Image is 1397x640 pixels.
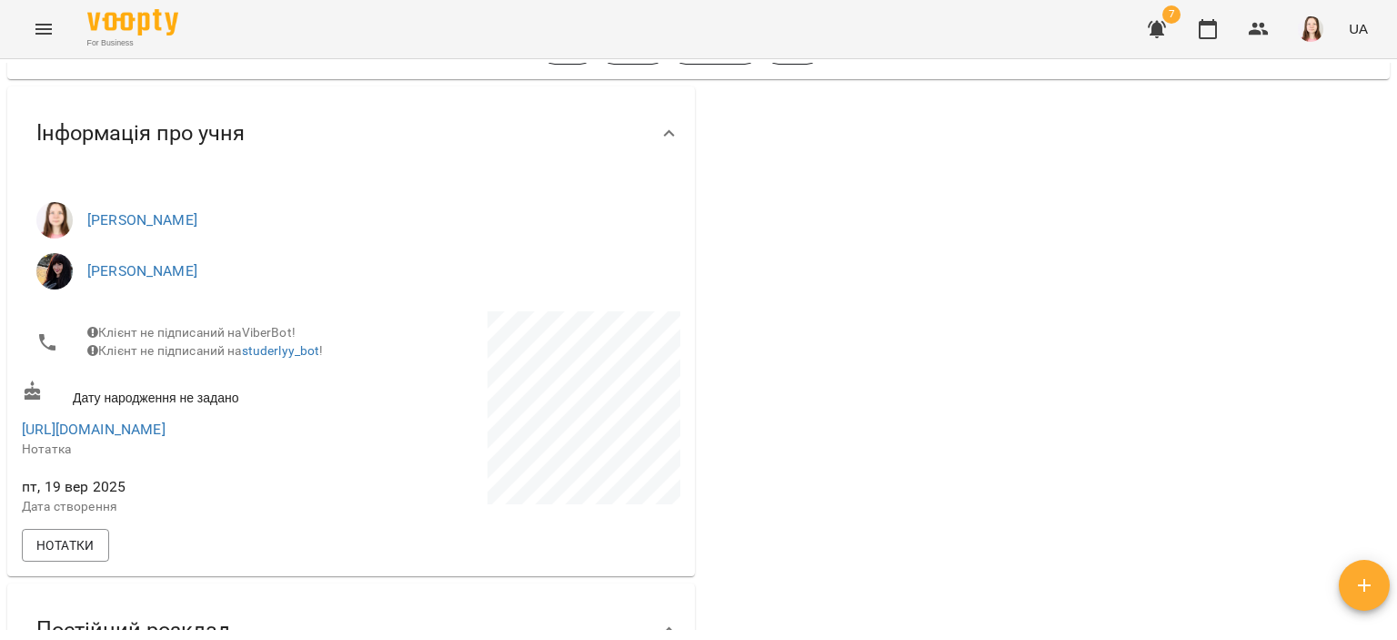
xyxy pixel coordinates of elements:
button: UA [1342,12,1375,46]
span: 7 [1162,5,1181,24]
button: Menu [22,7,65,51]
p: Нотатка [22,441,347,459]
span: Клієнт не підписаний на ViberBot! [87,325,296,340]
a: [PERSON_NAME] [87,262,197,279]
span: Нотатки [36,534,95,556]
img: Клещевнікова Анна Анатоліївна [36,202,73,239]
div: Дату народження не задано [18,377,351,411]
span: пт, 19 вер 2025 [22,476,347,498]
a: studerlyy_bot [242,343,320,358]
span: Інформація про учня [36,119,245,147]
span: Клієнт не підписаний на ! [87,343,324,358]
span: For Business [87,37,178,49]
p: Дата створення [22,498,347,516]
img: Voopty Logo [87,9,178,36]
button: Нотатки [22,529,109,562]
img: 83b29030cd47969af3143de651fdf18c.jpg [1298,16,1323,42]
a: [URL][DOMAIN_NAME] [22,421,166,438]
span: UA [1349,19,1368,38]
div: Інформація про учня [7,86,695,180]
img: Матвєєва Валерія Вячеславівна [36,253,73,290]
a: [PERSON_NAME] [87,211,197,229]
